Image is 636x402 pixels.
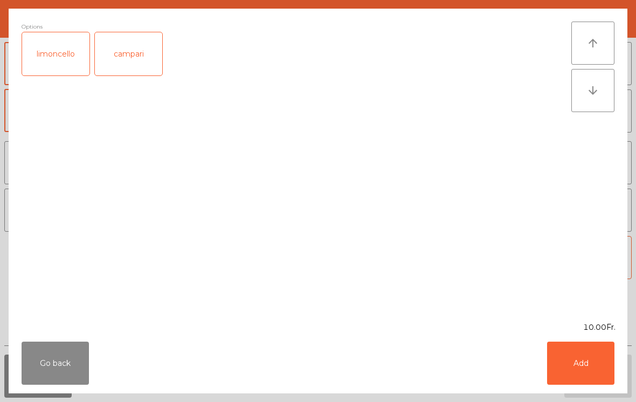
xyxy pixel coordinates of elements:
[22,32,89,75] div: limoncello
[571,22,614,65] button: arrow_upward
[22,22,43,32] span: Options
[547,342,614,385] button: Add
[586,37,599,50] i: arrow_upward
[95,32,162,75] div: campari
[9,322,627,333] div: 10.00Fr.
[586,84,599,97] i: arrow_downward
[22,342,89,385] button: Go back
[571,69,614,112] button: arrow_downward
